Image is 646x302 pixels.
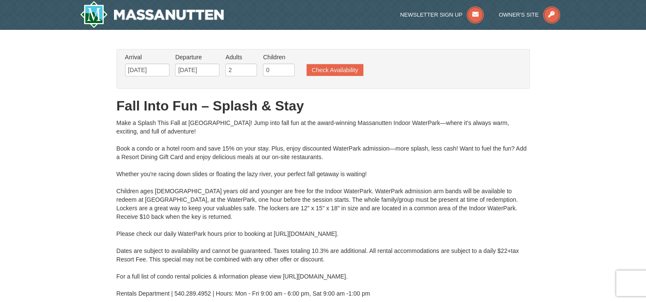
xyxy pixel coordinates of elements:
a: Massanutten Resort [80,1,224,28]
h1: Fall Into Fun – Splash & Stay [117,97,530,114]
a: Owner's Site [499,12,560,18]
div: Make a Splash This Fall at [GEOGRAPHIC_DATA]! Jump into fall fun at the award-winning Massanutten... [117,119,530,298]
label: Departure [175,53,219,61]
label: Arrival [125,53,170,61]
label: Adults [225,53,257,61]
label: Children [263,53,295,61]
img: Massanutten Resort Logo [80,1,224,28]
a: Newsletter Sign Up [400,12,484,18]
span: Owner's Site [499,12,539,18]
button: Check Availability [307,64,363,76]
span: Newsletter Sign Up [400,12,462,18]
